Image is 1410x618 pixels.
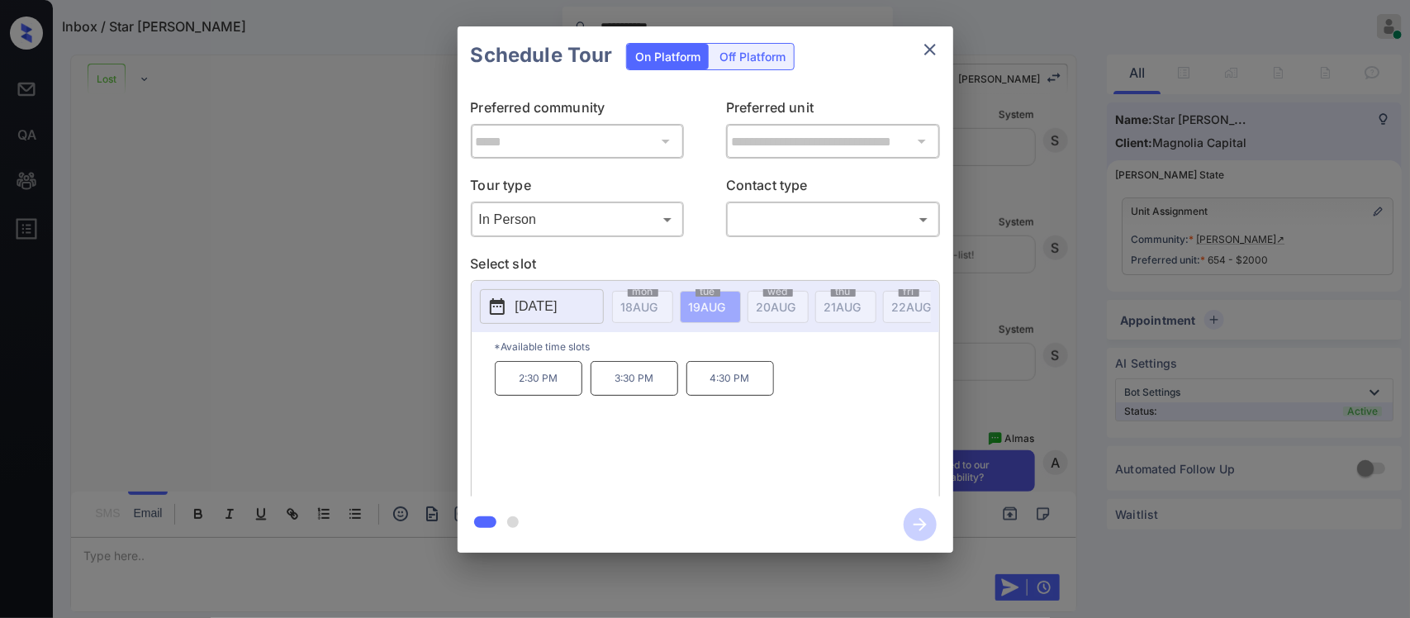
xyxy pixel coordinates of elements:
p: Tour type [471,175,685,202]
h2: Schedule Tour [458,26,626,84]
p: 3:30 PM [591,361,678,396]
div: On Platform [627,44,709,69]
p: 4:30 PM [686,361,774,396]
button: btn-next [894,503,947,546]
p: Select slot [471,254,940,280]
p: 2:30 PM [495,361,582,396]
p: *Available time slots [495,332,939,361]
button: [DATE] [480,289,604,324]
p: Preferred unit [726,97,940,124]
p: Contact type [726,175,940,202]
p: [DATE] [515,297,558,316]
p: Preferred community [471,97,685,124]
div: Off Platform [711,44,794,69]
button: close [914,33,947,66]
div: In Person [475,206,681,233]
